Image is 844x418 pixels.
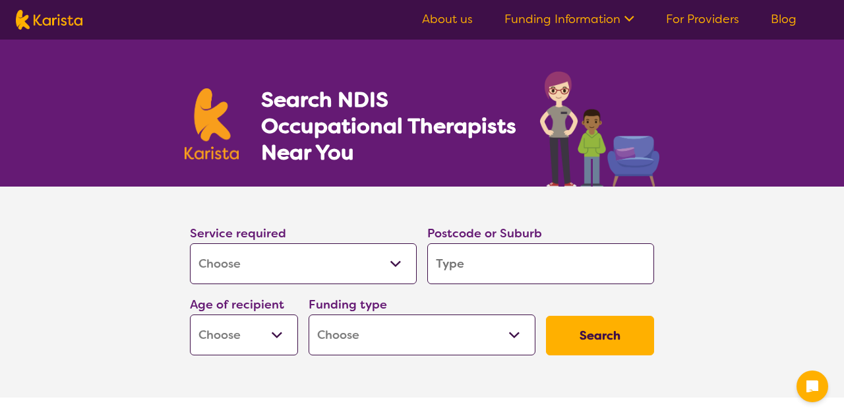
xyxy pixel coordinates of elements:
[504,11,634,27] a: Funding Information
[16,10,82,30] img: Karista logo
[540,71,659,187] img: occupational-therapy
[427,243,654,284] input: Type
[427,225,542,241] label: Postcode or Suburb
[666,11,739,27] a: For Providers
[185,88,239,160] img: Karista logo
[546,316,654,355] button: Search
[190,225,286,241] label: Service required
[309,297,387,313] label: Funding type
[190,297,284,313] label: Age of recipient
[422,11,473,27] a: About us
[771,11,797,27] a: Blog
[261,86,518,165] h1: Search NDIS Occupational Therapists Near You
